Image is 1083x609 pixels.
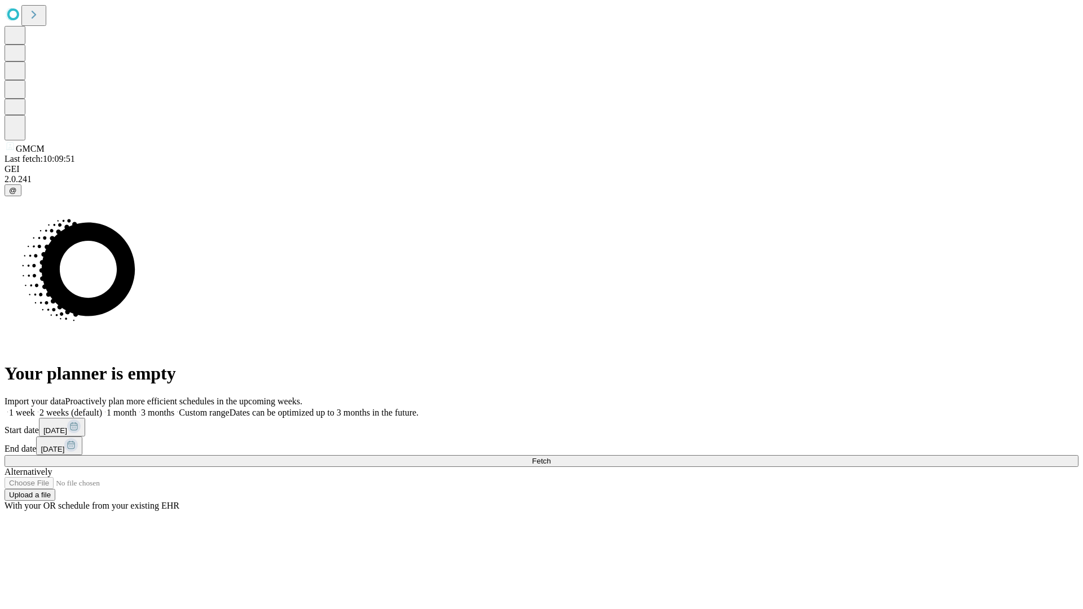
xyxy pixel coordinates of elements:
[36,436,82,455] button: [DATE]
[65,396,302,406] span: Proactively plan more efficient schedules in the upcoming weeks.
[43,426,67,435] span: [DATE]
[39,408,102,417] span: 2 weeks (default)
[5,501,179,510] span: With your OR schedule from your existing EHR
[5,455,1078,467] button: Fetch
[41,445,64,453] span: [DATE]
[230,408,419,417] span: Dates can be optimized up to 3 months in the future.
[5,363,1078,384] h1: Your planner is empty
[141,408,174,417] span: 3 months
[39,418,85,436] button: [DATE]
[107,408,137,417] span: 1 month
[9,186,17,195] span: @
[5,164,1078,174] div: GEI
[5,489,55,501] button: Upload a file
[9,408,35,417] span: 1 week
[179,408,229,417] span: Custom range
[5,436,1078,455] div: End date
[5,396,65,406] span: Import your data
[5,467,52,476] span: Alternatively
[16,144,45,153] span: GMCM
[5,174,1078,184] div: 2.0.241
[5,184,21,196] button: @
[5,418,1078,436] div: Start date
[5,154,75,164] span: Last fetch: 10:09:51
[532,457,551,465] span: Fetch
